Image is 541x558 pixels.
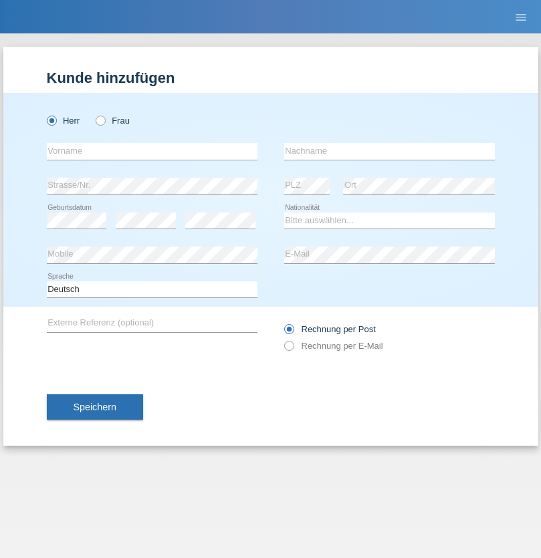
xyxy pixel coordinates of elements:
[284,324,376,334] label: Rechnung per Post
[96,116,104,124] input: Frau
[284,341,293,358] input: Rechnung per E-Mail
[96,116,130,126] label: Frau
[47,69,495,86] h1: Kunde hinzufügen
[514,11,528,24] i: menu
[284,324,293,341] input: Rechnung per Post
[74,402,116,412] span: Speichern
[508,13,534,21] a: menu
[284,341,383,351] label: Rechnung per E-Mail
[47,116,80,126] label: Herr
[47,116,56,124] input: Herr
[47,394,143,420] button: Speichern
